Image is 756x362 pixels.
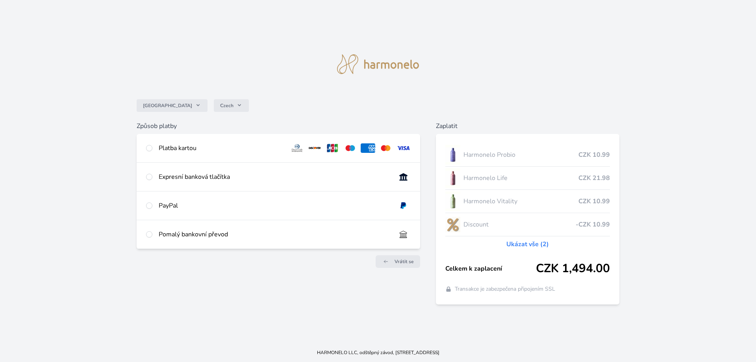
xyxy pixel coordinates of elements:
[396,172,411,182] img: onlineBanking_CZ.svg
[290,143,304,153] img: diners.svg
[396,143,411,153] img: visa.svg
[445,191,460,211] img: CLEAN_VITALITY_se_stinem_x-lo.jpg
[396,230,411,239] img: bankTransfer_IBAN.svg
[361,143,375,153] img: amex.svg
[455,285,555,293] span: Transakce je zabezpečena připojením SSL
[337,54,419,74] img: logo.svg
[159,230,390,239] div: Pomalý bankovní převod
[325,143,340,153] img: jcb.svg
[463,197,579,206] span: Harmonelo Vitality
[576,220,610,229] span: -CZK 10.99
[536,262,610,276] span: CZK 1,494.00
[578,150,610,160] span: CZK 10.99
[436,121,620,131] h6: Zaplatit
[308,143,322,153] img: discover.svg
[214,99,249,112] button: Czech
[395,258,414,265] span: Vrátit se
[463,150,579,160] span: Harmonelo Probio
[159,172,390,182] div: Expresní banková tlačítka
[159,143,284,153] div: Platba kartou
[578,173,610,183] span: CZK 21.98
[463,173,579,183] span: Harmonelo Life
[143,102,192,109] span: [GEOGRAPHIC_DATA]
[159,201,390,210] div: PayPal
[220,102,233,109] span: Czech
[378,143,393,153] img: mc.svg
[343,143,358,153] img: maestro.svg
[376,255,420,268] a: Vrátit se
[463,220,576,229] span: Discount
[445,264,536,273] span: Celkem k zaplacení
[137,99,208,112] button: [GEOGRAPHIC_DATA]
[445,145,460,165] img: CLEAN_PROBIO_se_stinem_x-lo.jpg
[445,168,460,188] img: CLEAN_LIFE_se_stinem_x-lo.jpg
[506,239,549,249] a: Ukázat vše (2)
[445,215,460,234] img: discount-lo.png
[137,121,420,131] h6: Způsob platby
[578,197,610,206] span: CZK 10.99
[396,201,411,210] img: paypal.svg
